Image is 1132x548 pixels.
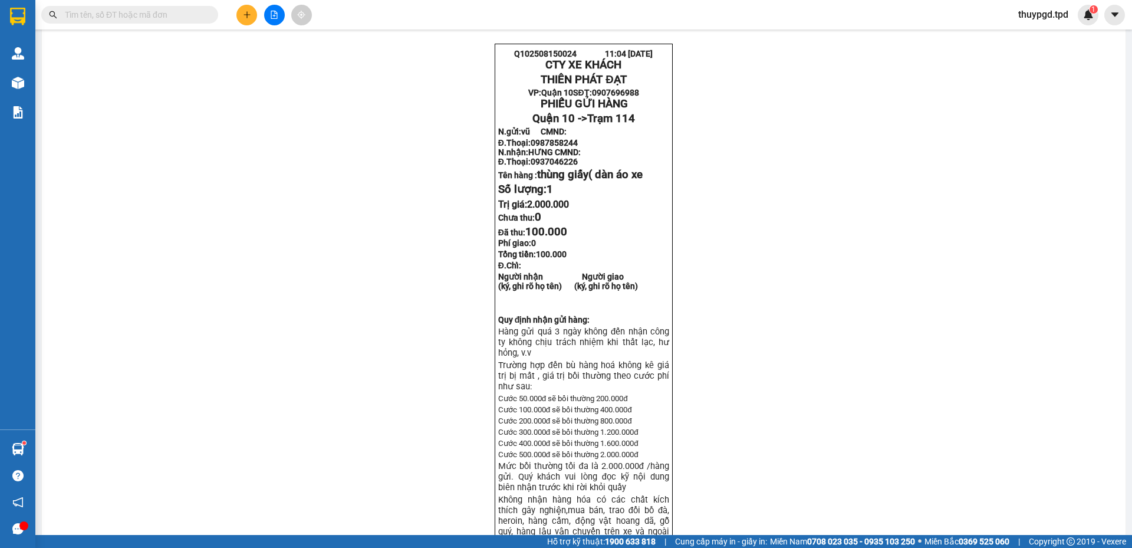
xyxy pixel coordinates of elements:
span: 0937046226 [531,157,578,166]
img: solution-icon [12,106,24,119]
div: HƯNG [93,38,167,52]
span: file-add [270,11,278,19]
div: Trạm 114 [93,10,167,38]
span: 0907696988 [592,88,639,97]
strong: Phí giao: [498,238,536,248]
span: 100.000 [536,250,567,259]
span: 1 [547,183,553,196]
span: 11:04 [605,49,626,58]
span: CR : [9,77,27,90]
span: 0987858244 [531,138,578,147]
span: plus [243,11,251,19]
strong: Đ.Thoại: [498,138,578,147]
span: Tổng tiền: [498,250,567,259]
strong: 1900 633 818 [605,537,656,546]
span: HƯNG CMND: [528,147,581,157]
span: Trường hợp đền bù hàng hoá không kê giá trị bị mất , giá trị bồi thường theo cước phí như sau: [498,360,669,392]
span: copyright [1067,537,1075,546]
strong: 0708 023 035 - 0935 103 250 [807,537,915,546]
span: Hỗ trợ kỹ thuật: [547,535,656,548]
span: 0 [535,211,541,224]
span: Cước 50.000đ sẽ bồi thường 200.000đ [498,394,628,403]
span: question-circle [12,470,24,481]
span: Trạm 114 [587,112,635,125]
span: Quận 10 -> [532,112,635,125]
span: [DATE] [628,49,653,58]
sup: 1 [22,441,26,445]
span: PHIẾU GỬI HÀNG [541,97,628,110]
strong: Đã thu: [498,228,567,237]
span: | [1018,535,1020,548]
img: warehouse-icon [12,443,24,455]
span: 2.000.000 [527,199,569,210]
span: notification [12,497,24,508]
span: Cước 500.000đ sẽ bồi thường 2.000.000đ [498,450,639,459]
img: icon-new-feature [1083,9,1094,20]
span: 1 [1091,5,1095,14]
span: message [12,523,24,534]
button: caret-down [1104,5,1125,25]
strong: N.gửi: [498,127,567,136]
span: aim [297,11,305,19]
span: Số lượng: [498,183,553,196]
div: Quận 10 [10,10,84,24]
span: Cước 400.000đ sẽ bồi thường 1.600.000đ [498,439,639,448]
span: vũ CMND: [521,127,567,136]
span: Cước 300.000đ sẽ bồi thường 1.200.000đ [498,428,639,437]
span: Quận 10 [541,88,573,97]
span: caret-down [1110,9,1120,20]
span: 100.000 [525,225,567,238]
img: warehouse-icon [12,47,24,60]
span: Q102508150024 [514,49,577,58]
strong: CTY XE KHÁCH [545,58,621,71]
span: thùng giấy( dàn áo xe [537,168,643,181]
span: Cước 200.000đ sẽ bồi thường 800.000đ [498,416,632,425]
span: Đ.Chỉ: [498,261,521,270]
strong: Đ.Thoại: [498,157,578,166]
input: Tìm tên, số ĐT hoặc mã đơn [65,8,204,21]
span: Trị giá: [498,199,569,210]
span: Cung cấp máy in - giấy in: [675,535,767,548]
button: aim [291,5,312,25]
button: file-add [264,5,285,25]
button: plus [236,5,257,25]
strong: N.nhận: [498,147,581,157]
strong: (ký, ghi rõ họ tên) (ký, ghi rõ họ tên) [498,281,638,291]
span: 0 [531,238,536,248]
span: Gửi: [10,11,28,24]
strong: THIÊN PHÁT ĐẠT [541,73,626,86]
strong: Quy định nhận gửi hàng: [498,315,590,324]
div: 100.000 [9,76,86,90]
span: Miền Bắc [924,535,1009,548]
span: Miền Nam [770,535,915,548]
span: Mức bồi thường tối đa là 2.000.000đ /hàng gửi. Quý khách vui lòng đọc kỹ nội dung biên nhận trước... [498,461,669,493]
span: ⚪️ [918,539,922,544]
strong: VP: SĐT: [528,88,639,97]
strong: Người nhận Người giao [498,272,624,281]
span: Hàng gửi quá 3 ngày không đến nhận công ty không chịu trách nhiệm khi thất lạc, hư hỏn... [498,326,669,358]
img: logo-vxr [10,8,25,25]
span: thuypgd.tpd [1009,7,1078,22]
span: search [49,11,57,19]
span: | [664,535,666,548]
sup: 1 [1090,5,1098,14]
img: warehouse-icon [12,77,24,89]
span: Nhận: [93,11,121,24]
strong: 0369 525 060 [959,537,1009,546]
strong: Chưa thu: [498,213,541,222]
strong: Tên hàng : [498,170,643,180]
div: vũ [10,24,84,38]
span: Cước 100.000đ sẽ bồi thường 400.000đ [498,405,632,414]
